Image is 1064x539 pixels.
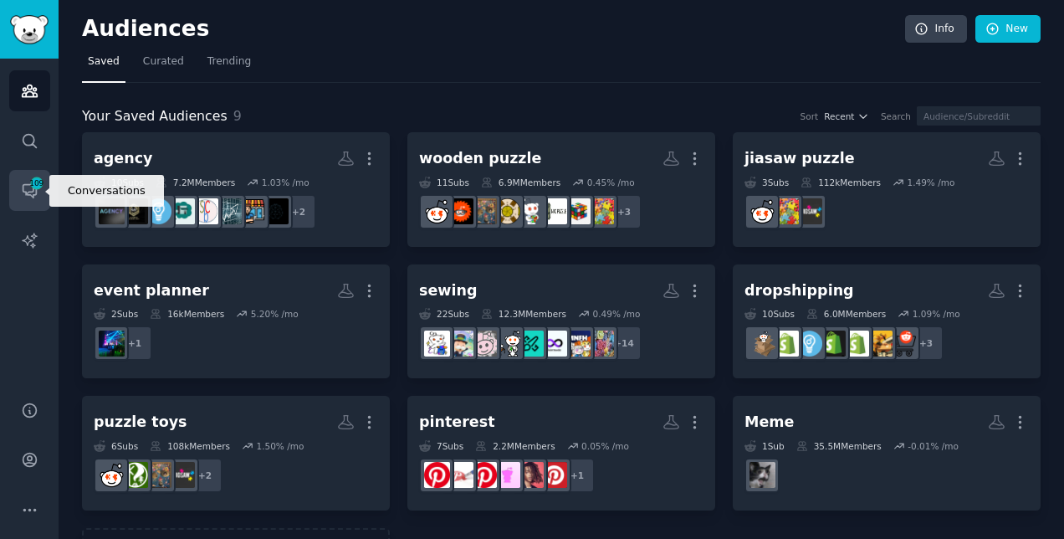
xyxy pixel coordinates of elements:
[560,458,595,493] div: + 1
[908,326,944,361] div: + 3
[796,198,822,224] img: Jigsaw
[541,198,567,224] img: NkDpuzzle
[251,308,299,320] div: 5.20 % /mo
[471,462,497,488] img: PinterestAdvertising
[824,110,869,122] button: Recent
[99,331,125,357] img: EventProduction
[518,198,544,224] img: Cubers
[94,308,138,320] div: 2 Sub s
[419,177,469,188] div: 11 Sub s
[262,177,309,188] div: 1.03 % /mo
[565,198,591,224] img: toys
[744,440,785,452] div: 1 Sub
[9,170,50,211] a: 109
[581,440,629,452] div: 0.05 % /mo
[843,331,869,357] img: DropshippingST
[122,462,148,488] img: woodcraft
[744,412,794,433] div: Meme
[150,308,224,320] div: 16k Members
[94,177,144,188] div: 10 Sub s
[592,308,640,320] div: 0.49 % /mo
[448,462,473,488] img: ReversePinterest
[518,462,544,488] img: im14andthisisdeep
[424,462,450,488] img: Pinterest
[733,264,1041,379] a: dropshipping10Subs6.0MMembers1.09% /mo+3ecommerceChinaDropshipDropshippingSTDropshippingHacksEntr...
[419,308,469,320] div: 22 Sub s
[801,110,819,122] div: Sort
[733,132,1041,247] a: jiasaw puzzle3Subs112kMembers1.49% /moJigsawPuzzlexchangeJigsawpuzzles
[263,198,289,224] img: AiForSmallBusiness
[917,106,1041,126] input: Audience/Subreddit
[796,440,882,452] div: 35.5M Members
[481,177,560,188] div: 6.9M Members
[94,148,152,169] div: agency
[749,198,775,224] img: Jigsawpuzzles
[419,412,495,433] div: pinterest
[907,177,954,188] div: 1.49 % /mo
[143,54,184,69] span: Curated
[99,462,125,488] img: Jigsawpuzzles
[587,177,635,188] div: 0.45 % /mo
[82,16,905,43] h2: Audiences
[867,331,893,357] img: ChinaDropship
[187,458,223,493] div: + 2
[824,110,854,122] span: Recent
[744,280,854,301] div: dropshipping
[281,194,316,229] div: + 2
[606,194,642,229] div: + 3
[518,331,544,357] img: joannfabrics
[471,198,497,224] img: WoodenPuzzleClub
[749,331,775,357] img: dropship
[606,326,642,361] div: + 14
[216,198,242,224] img: SmallBusinessSellers
[424,331,450,357] img: myog
[905,15,967,44] a: Info
[419,280,477,301] div: sewing
[82,396,390,511] a: puzzle toys6Subs108kMembers1.50% /mo+2JigsawWoodenPuzzleClubwoodcraftJigsawpuzzles
[82,106,228,127] span: Your Saved Audiences
[908,440,959,452] div: -0.01 % /mo
[448,198,473,224] img: woodworking
[773,198,799,224] img: Puzzlexchange
[565,331,591,357] img: MakeNewFriendsHere
[481,308,566,320] div: 12.3M Members
[419,440,463,452] div: 7 Sub s
[588,331,614,357] img: FabricSwap
[202,49,257,83] a: Trending
[29,177,44,189] span: 109
[448,331,473,357] img: MonopolyGoTrading
[494,198,520,224] img: puzzles
[424,198,450,224] img: Jigsawpuzzles
[137,49,190,83] a: Curated
[169,462,195,488] img: Jigsaw
[541,462,567,488] img: PinterestCreators
[94,412,187,433] div: puzzle toys
[233,108,242,124] span: 9
[88,54,120,69] span: Saved
[475,440,555,452] div: 2.2M Members
[407,396,715,511] a: pinterest7Subs2.2MMembers0.05% /mo+1PinterestCreatorsim14andthisisdeepnotliketheothergirlsPintere...
[156,177,235,188] div: 7.2M Members
[94,440,138,452] div: 6 Sub s
[494,331,520,357] img: crafts
[890,331,916,357] img: ecommerce
[169,198,195,224] img: small_business_ideas
[744,148,855,169] div: jiasaw puzzle
[801,177,881,188] div: 112k Members
[733,396,1041,511] a: Meme1Sub35.5MMembers-0.01% /momemes
[796,331,822,357] img: Entrepreneur
[820,331,846,357] img: DropshippingHacks
[239,198,265,224] img: SmallBusinessOwners
[207,54,251,69] span: Trending
[744,177,789,188] div: 3 Sub s
[99,198,125,224] img: agency
[913,308,960,320] div: 1.09 % /mo
[471,331,497,357] img: somethingimade
[122,198,148,224] img: OnlnMarketingAgency
[881,110,911,122] div: Search
[407,264,715,379] a: sewing22Subs12.3MMembers0.49% /mo+14FabricSwapMakeNewFriendsHeremonopolygo_fairtradejoannfabricsc...
[117,326,152,361] div: + 1
[256,440,304,452] div: 1.50 % /mo
[82,49,125,83] a: Saved
[975,15,1041,44] a: New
